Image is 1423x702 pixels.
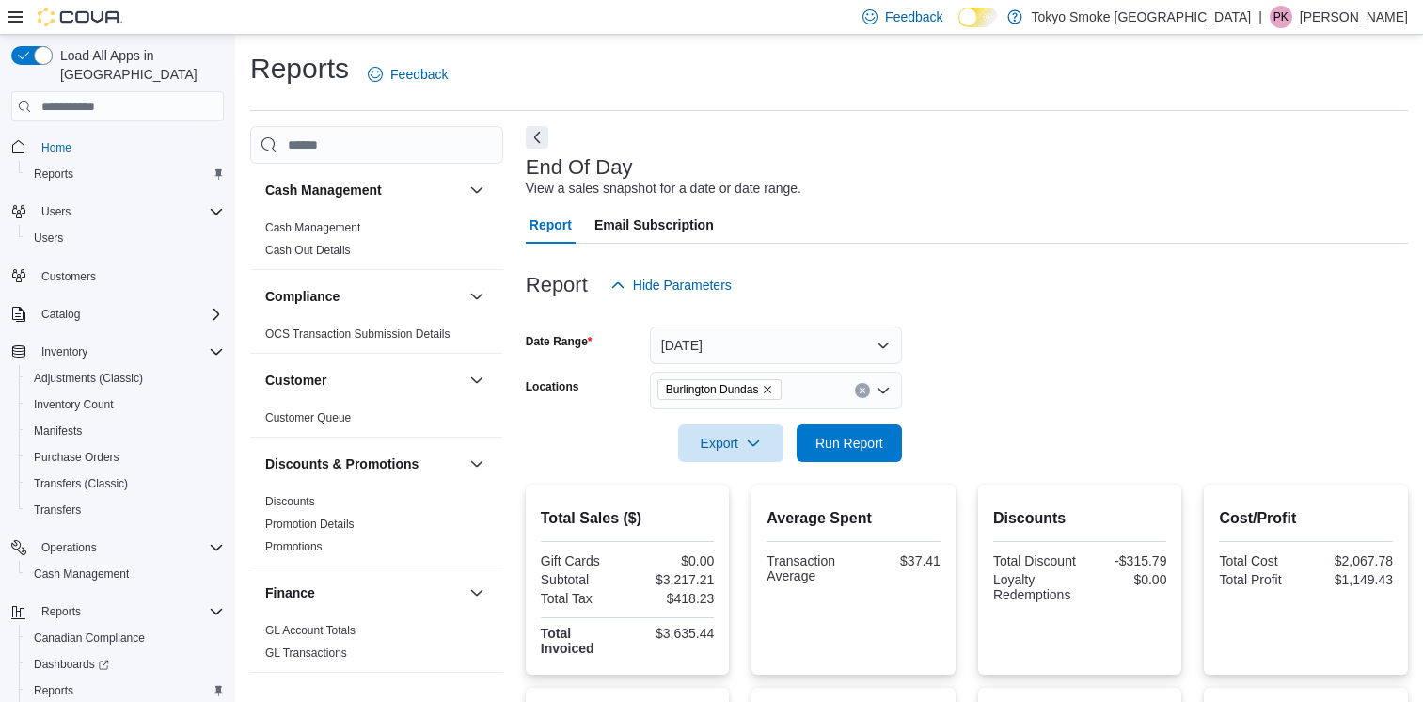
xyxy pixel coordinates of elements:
[265,583,315,602] h3: Finance
[541,591,624,606] div: Total Tax
[34,450,119,465] span: Purchase Orders
[876,383,891,398] button: Open list of options
[34,265,103,288] a: Customers
[265,539,323,554] span: Promotions
[1032,6,1252,28] p: Tokyo Smoke [GEOGRAPHIC_DATA]
[265,221,360,234] a: Cash Management
[1083,572,1166,587] div: $0.00
[526,179,801,199] div: View a sales snapshot for a date or date range.
[466,582,488,604] button: Finance
[689,424,772,462] span: Export
[265,495,315,508] a: Discounts
[26,653,117,676] a: Dashboards
[34,341,224,363] span: Inventory
[19,625,231,651] button: Canadian Compliance
[650,327,902,364] button: [DATE]
[1300,6,1408,28] p: [PERSON_NAME]
[34,397,114,412] span: Inventory Count
[26,420,224,442] span: Manifests
[631,626,714,641] div: $3,635.44
[265,181,382,199] h3: Cash Management
[265,455,462,473] button: Discounts & Promotions
[34,136,79,159] a: Home
[26,367,224,390] span: Adjustments (Classic)
[26,679,224,702] span: Reports
[19,161,231,187] button: Reports
[526,126,548,149] button: Next
[4,534,231,561] button: Operations
[19,225,231,251] button: Users
[265,181,462,199] button: Cash Management
[265,410,351,425] span: Customer Queue
[265,623,356,638] span: GL Account Totals
[26,563,224,585] span: Cash Management
[958,27,959,28] span: Dark Mode
[26,679,81,702] a: Reports
[265,646,347,661] span: GL Transactions
[265,455,419,473] h3: Discounts & Promotions
[993,572,1076,602] div: Loyalty Redemptions
[250,619,503,672] div: Finance
[1273,6,1289,28] span: PK
[265,624,356,637] a: GL Account Totals
[265,411,351,424] a: Customer Queue
[530,206,572,244] span: Report
[53,46,224,84] span: Load All Apps in [GEOGRAPHIC_DATA]
[250,407,503,437] div: Customer
[26,653,224,676] span: Dashboards
[26,163,224,185] span: Reports
[265,583,462,602] button: Finance
[26,563,136,585] a: Cash Management
[631,572,714,587] div: $3,217.21
[34,200,78,223] button: Users
[19,444,231,471] button: Purchase Orders
[26,163,81,185] a: Reports
[34,231,63,246] span: Users
[265,287,462,306] button: Compliance
[767,507,941,530] h2: Average Spent
[19,561,231,587] button: Cash Management
[265,518,355,531] a: Promotion Details
[1270,6,1292,28] div: Peyton Kahro
[265,646,347,660] a: GL Transactions
[34,476,128,491] span: Transfers (Classic)
[250,323,503,353] div: Compliance
[1219,507,1393,530] h2: Cost/Profit
[958,8,998,27] input: Dark Mode
[466,453,488,475] button: Discounts & Promotions
[4,133,231,160] button: Home
[38,8,122,26] img: Cova
[603,266,739,304] button: Hide Parameters
[34,630,145,646] span: Canadian Compliance
[34,423,82,439] span: Manifests
[26,472,224,495] span: Transfers (Classic)
[19,365,231,391] button: Adjustments (Classic)
[41,140,71,155] span: Home
[815,434,883,453] span: Run Report
[265,327,451,341] a: OCS Transaction Submission Details
[41,204,71,219] span: Users
[541,572,624,587] div: Subtotal
[26,627,224,649] span: Canadian Compliance
[4,339,231,365] button: Inventory
[885,8,942,26] span: Feedback
[34,200,224,223] span: Users
[265,244,351,257] a: Cash Out Details
[34,503,81,518] span: Transfers
[26,499,224,521] span: Transfers
[526,156,633,179] h3: End Of Day
[265,517,355,532] span: Promotion Details
[34,600,224,623] span: Reports
[41,344,87,359] span: Inventory
[265,540,323,553] a: Promotions
[34,657,109,672] span: Dashboards
[1258,6,1262,28] p: |
[19,497,231,523] button: Transfers
[34,371,143,386] span: Adjustments (Classic)
[466,179,488,201] button: Cash Management
[250,490,503,566] div: Discounts & Promotions
[4,263,231,290] button: Customers
[541,626,594,656] strong: Total Invoiced
[666,380,759,399] span: Burlington Dundas
[631,591,714,606] div: $418.23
